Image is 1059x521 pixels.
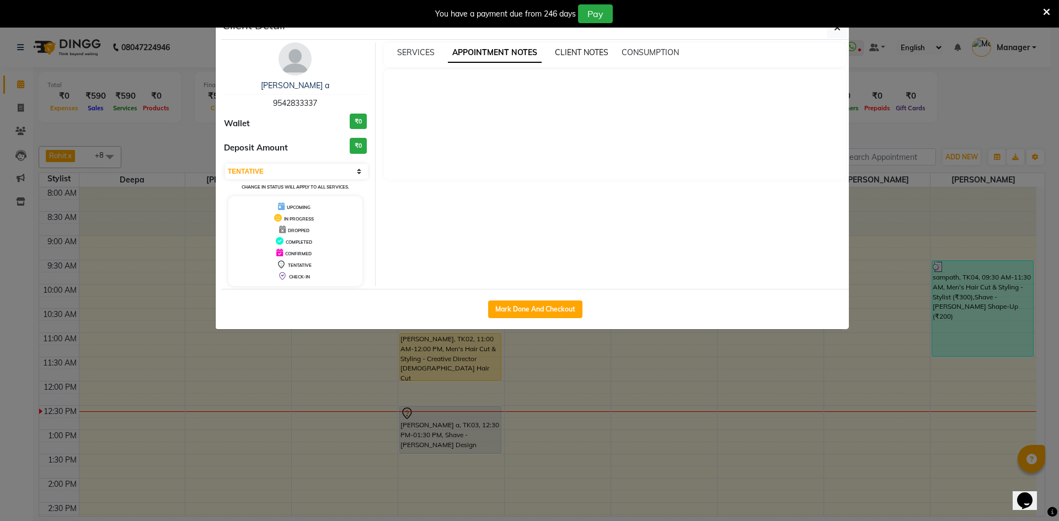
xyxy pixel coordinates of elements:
span: IN PROGRESS [284,216,314,222]
h3: ₹0 [350,114,367,130]
h3: ₹0 [350,138,367,154]
span: APPOINTMENT NOTES [448,43,542,63]
iframe: chat widget [1013,477,1048,510]
small: Change in status will apply to all services. [242,184,349,190]
span: Wallet [224,117,250,130]
span: Deposit Amount [224,142,288,154]
button: Mark Done And Checkout [488,300,582,318]
span: CONFIRMED [285,251,312,256]
span: CHECK-IN [289,274,310,280]
img: avatar [279,42,312,76]
span: COMPLETED [286,239,312,245]
div: You have a payment due from 246 days [435,8,576,20]
button: Pay [578,4,613,23]
span: UPCOMING [287,205,311,210]
a: [PERSON_NAME] a [261,80,329,90]
span: SERVICES [397,47,435,57]
span: CLIENT NOTES [555,47,608,57]
span: 9542833337 [273,98,317,108]
span: DROPPED [288,228,309,233]
span: TENTATIVE [288,262,312,268]
span: CONSUMPTION [622,47,679,57]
